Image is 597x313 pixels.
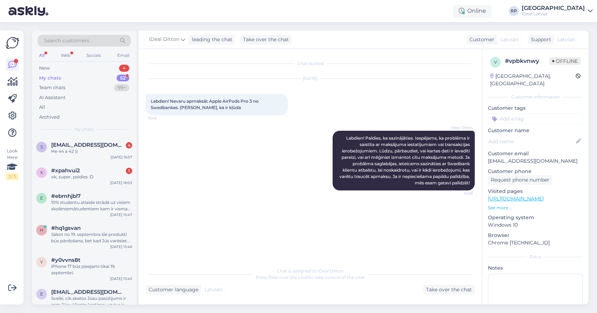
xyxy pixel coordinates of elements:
[488,150,583,157] p: Customer email
[488,232,583,239] p: Browser
[51,295,132,308] div: Sveiki, cik skatos Jūsu pasūtījums ir zem Jūsu klienta kartiņas, un tur ir norādīts Jūsu e-pasts ...
[111,155,132,160] div: [DATE] 16:57
[453,5,492,17] div: Online
[522,11,585,17] div: iDeal Latvija
[146,60,475,67] div: Chat started
[488,195,544,202] a: [URL][DOMAIN_NAME]
[505,57,549,65] div: # vpbkvnwy
[75,126,94,133] span: My chats
[39,75,61,82] div: My chats
[149,36,179,43] span: iDeal Ditton
[488,214,583,221] p: Operating system
[110,276,132,281] div: [DATE] 15:45
[148,115,174,121] span: 15:43
[126,168,132,174] div: 1
[119,65,129,72] div: 4
[467,36,494,43] div: Customer
[522,5,585,11] div: [GEOGRAPHIC_DATA]
[488,113,583,124] input: Add a tag
[146,286,198,293] div: Customer language
[488,221,583,229] p: Windows 10
[51,199,132,212] div: 10% studentu atlaide strādā uz visiem skolēniem/studentiem kam ir vismaz 18 gadi.
[85,51,102,60] div: Socials
[110,212,132,217] div: [DATE] 15:47
[110,244,132,249] div: [DATE] 15:46
[51,257,80,263] span: #y0vvns8t
[488,168,583,175] p: Customer phone
[39,84,65,91] div: Team chats
[488,94,583,100] div: Customer information
[6,173,18,180] div: 2 / 3
[189,36,232,43] div: leading the chat
[490,72,576,87] div: [GEOGRAPHIC_DATA], [GEOGRAPHIC_DATA]
[40,259,43,265] span: y
[51,142,125,148] span: softpetvit@gmail.com
[39,104,45,111] div: All
[40,227,43,233] span: h
[114,84,129,91] div: 99+
[240,35,292,44] div: Take over the chat
[151,98,260,110] span: Labdien! Nevaru apmaksāt Apple AirPods Pro 3 no Swedbankas. [PERSON_NAME], ka ir kļūda
[494,59,497,65] span: v
[522,5,593,17] a: [GEOGRAPHIC_DATA]iDeal Latvija
[423,285,475,295] div: Take over the chat
[509,6,519,16] div: RP
[44,37,89,44] span: Search customers
[51,148,132,155] div: Не 44 а 42 ))
[51,174,132,180] div: ok, super, paldies :D
[488,104,583,112] p: Customer tags
[39,65,50,72] div: New
[110,180,132,185] div: [DATE] 16:03
[6,148,18,180] div: Look Here
[528,36,551,43] div: Support
[40,170,43,175] span: x
[488,127,583,134] p: Customer name
[51,225,81,231] span: #hq1gsvan
[256,275,365,280] span: Press to take control of the chat
[446,125,473,130] span: iDeal Ditton
[446,191,473,196] span: 15:59
[126,142,132,149] div: 4
[204,286,222,293] span: Latvian
[500,36,518,43] span: Latvian
[268,275,309,280] i: 'Take over the chat'
[59,51,72,60] div: Web
[51,167,80,174] span: #xpahvui2
[40,195,43,201] span: e
[488,137,575,145] input: Add name
[41,144,43,150] span: s
[488,239,583,247] p: Chrome [TECHNICAL_ID]
[39,114,60,121] div: Archived
[51,289,125,295] span: erecickis@gmail.com
[339,135,471,185] span: Labdien! Paldies, ka sazinājāties. Iespējams, ka problēma ir saistīta ar maksājuma iestatījumiem ...
[488,188,583,195] p: Visited pages
[488,205,583,211] p: See more ...
[488,157,583,165] p: [EMAIL_ADDRESS][DOMAIN_NAME]
[51,263,132,276] div: iPhone 17 būs pieejami tikai 19. septembrī.
[6,36,19,50] img: Askly Logo
[38,51,46,60] div: All
[488,254,583,260] div: Extra
[488,175,552,185] div: Request phone number
[117,75,129,82] div: 52
[51,231,132,244] div: Sākot no 19. septembra šie produkti būs pārdošana, bet kad Jūs varēsiet saņemt, to es Jums nepate...
[488,264,583,272] p: Notes
[116,51,131,60] div: Email
[557,36,575,43] span: Latvian
[51,193,81,199] span: #ebmhjbl7
[146,75,475,82] div: [DATE]
[277,268,344,274] span: Chat is assigned to iDeal Ditton
[549,57,581,65] span: Offline
[40,291,43,297] span: e
[39,94,65,101] div: AI Assistant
